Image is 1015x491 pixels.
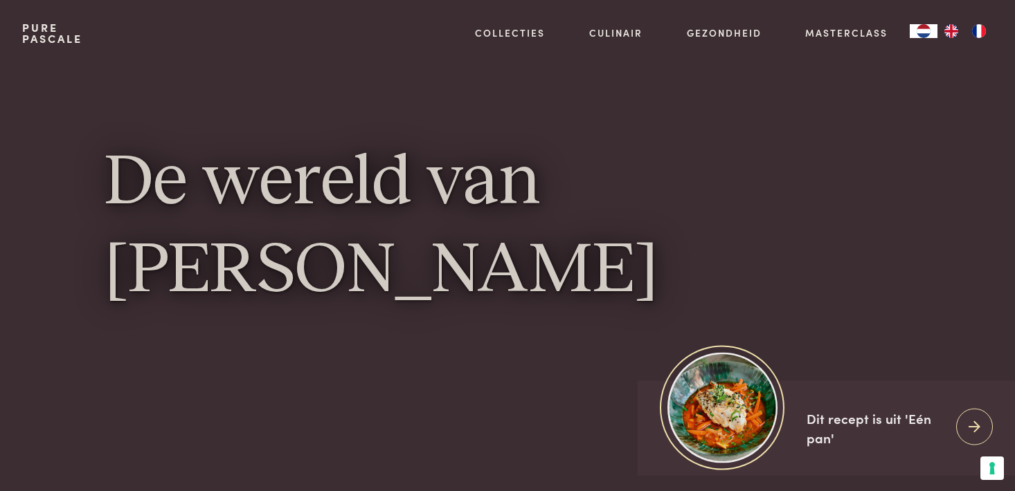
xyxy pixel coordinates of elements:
[910,24,937,38] a: NL
[980,456,1004,480] button: Uw voorkeuren voor toestemming voor trackingtechnologieën
[805,26,888,40] a: Masterclass
[638,380,1015,475] a: https://admin.purepascale.com/wp-content/uploads/2025/08/home_recept_link.jpg Dit recept is uit '...
[910,24,937,38] div: Language
[965,24,993,38] a: FR
[475,26,545,40] a: Collecties
[910,24,993,38] aside: Language selected: Nederlands
[22,22,82,44] a: PurePascale
[937,24,965,38] a: EN
[105,140,910,316] h1: De wereld van [PERSON_NAME]
[687,26,762,40] a: Gezondheid
[667,353,778,463] img: https://admin.purepascale.com/wp-content/uploads/2025/08/home_recept_link.jpg
[589,26,643,40] a: Culinair
[807,408,945,447] div: Dit recept is uit 'Eén pan'
[937,24,993,38] ul: Language list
